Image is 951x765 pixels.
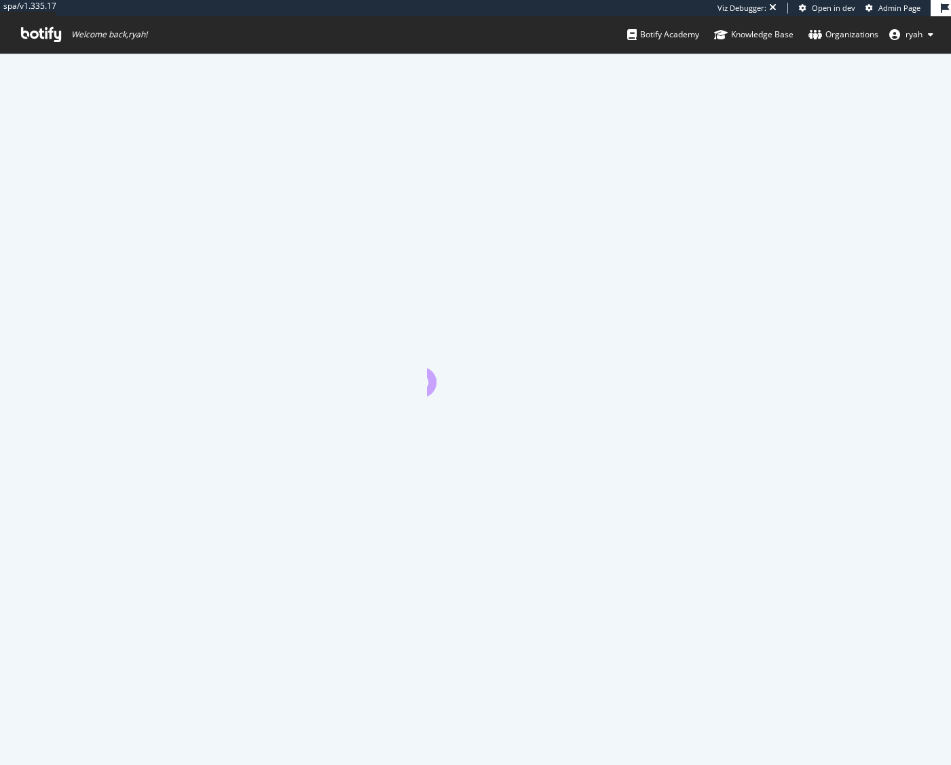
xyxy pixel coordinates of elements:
[878,24,944,45] button: ryah
[865,3,920,14] a: Admin Page
[627,16,699,53] a: Botify Academy
[627,28,699,41] div: Botify Academy
[799,3,855,14] a: Open in dev
[906,29,922,40] span: ryah
[714,28,794,41] div: Knowledge Base
[808,28,878,41] div: Organizations
[808,16,878,53] a: Organizations
[717,3,766,14] div: Viz Debugger:
[71,29,147,40] span: Welcome back, ryah !
[878,3,920,13] span: Admin Page
[714,16,794,53] a: Knowledge Base
[812,3,855,13] span: Open in dev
